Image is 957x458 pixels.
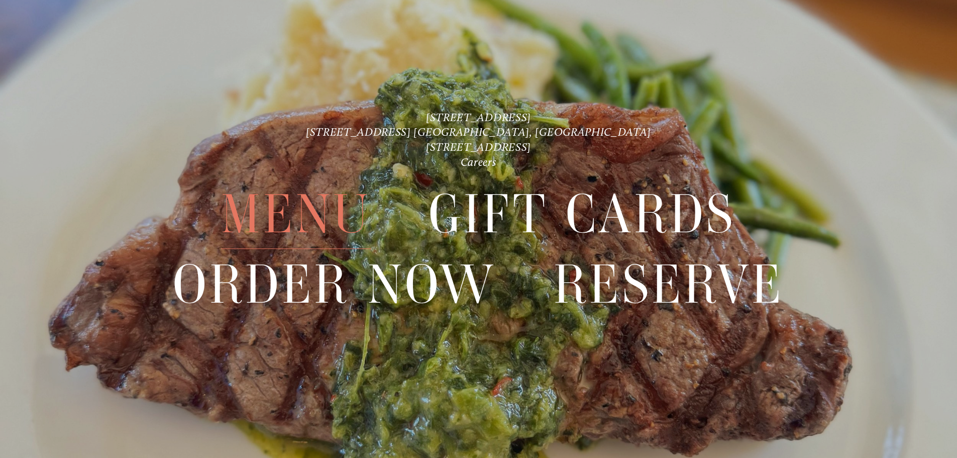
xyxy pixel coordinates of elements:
[461,155,497,169] a: Careers
[306,125,651,139] a: [STREET_ADDRESS] [GEOGRAPHIC_DATA], [GEOGRAPHIC_DATA]
[173,250,496,319] a: Order Now
[426,111,531,124] a: [STREET_ADDRESS]
[221,180,371,249] a: Menu
[429,180,736,249] a: Gift Cards
[554,250,784,319] a: Reserve
[426,140,531,154] a: [STREET_ADDRESS]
